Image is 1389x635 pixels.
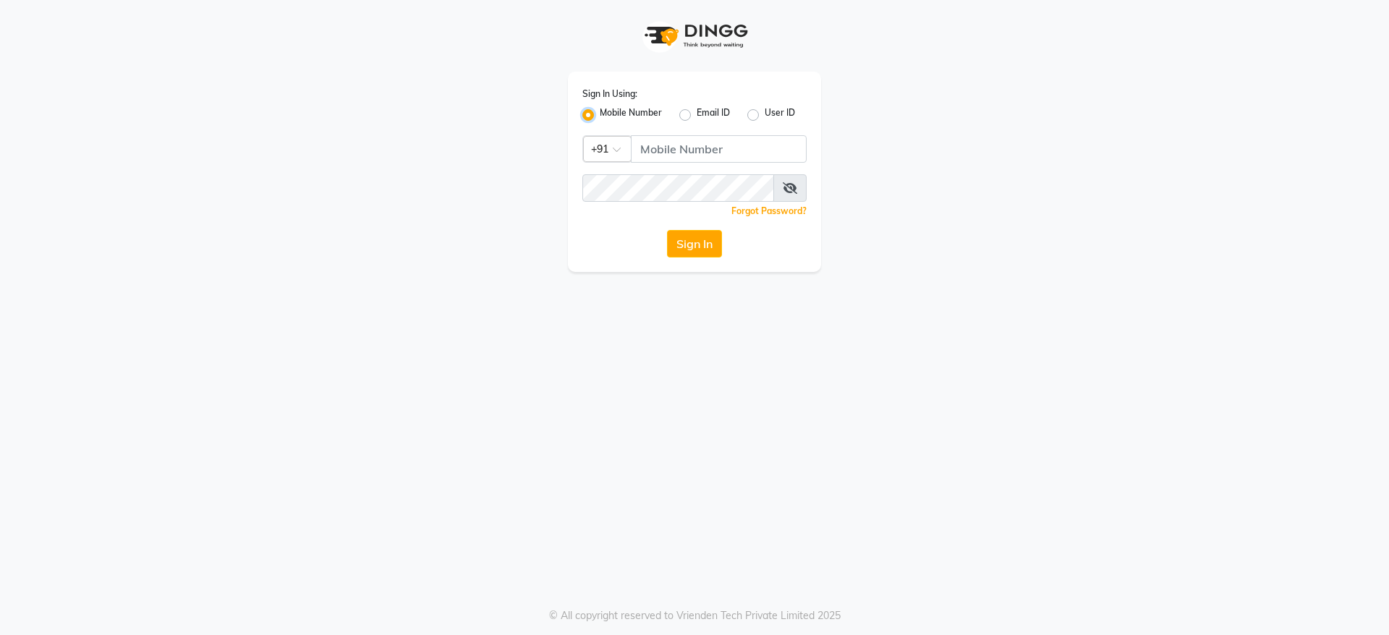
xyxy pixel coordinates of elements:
[582,174,774,202] input: Username
[637,14,752,57] img: logo1.svg
[731,205,807,216] a: Forgot Password?
[697,106,730,124] label: Email ID
[600,106,662,124] label: Mobile Number
[631,135,807,163] input: Username
[667,230,722,257] button: Sign In
[765,106,795,124] label: User ID
[582,88,637,101] label: Sign In Using:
